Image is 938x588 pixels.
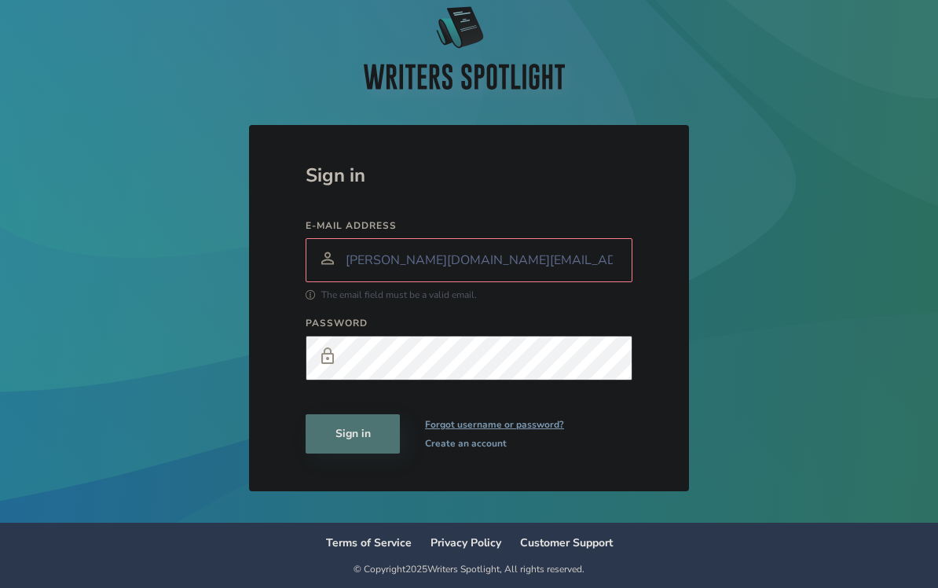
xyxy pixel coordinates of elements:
input: example@domain.com [306,238,632,282]
button: Sign in [306,414,400,454]
div: Sign in [306,163,632,188]
div: © Copyright 2025 Writers Spotlight, All rights reserved. [354,563,584,575]
a: Privacy Policy [431,535,501,550]
a: Forgot username or password? [425,415,564,434]
label: The email field must be a valid email. [306,288,632,301]
label: E-mail address [306,219,632,232]
label: Password [306,317,632,329]
a: Terms of Service [326,535,412,550]
a: Create an account [425,434,564,453]
a: Customer Support [520,535,613,550]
